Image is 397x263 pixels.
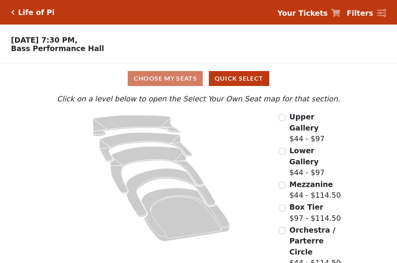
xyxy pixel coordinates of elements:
[93,115,180,136] path: Upper Gallery - Seats Available: 311
[289,202,341,223] label: $97 - $114.50
[55,93,342,104] p: Click on a level below to open the Select Your Own Seat map for that section.
[289,145,342,178] label: $44 - $97
[277,8,340,19] a: Your Tickets
[289,203,323,211] span: Box Tier
[347,8,386,19] a: Filters
[289,111,342,144] label: $44 - $97
[289,146,319,166] span: Lower Gallery
[11,10,15,15] a: Click here to go back to filters
[209,71,269,86] button: Quick Select
[347,9,373,17] strong: Filters
[141,188,230,241] path: Orchestra / Parterre Circle - Seats Available: 21
[18,8,55,17] h5: Life of Pi
[289,180,333,189] span: Mezzanine
[277,9,328,17] strong: Your Tickets
[289,226,335,256] span: Orchestra / Parterre Circle
[100,132,192,162] path: Lower Gallery - Seats Available: 54
[289,112,319,132] span: Upper Gallery
[289,179,341,201] label: $44 - $114.50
